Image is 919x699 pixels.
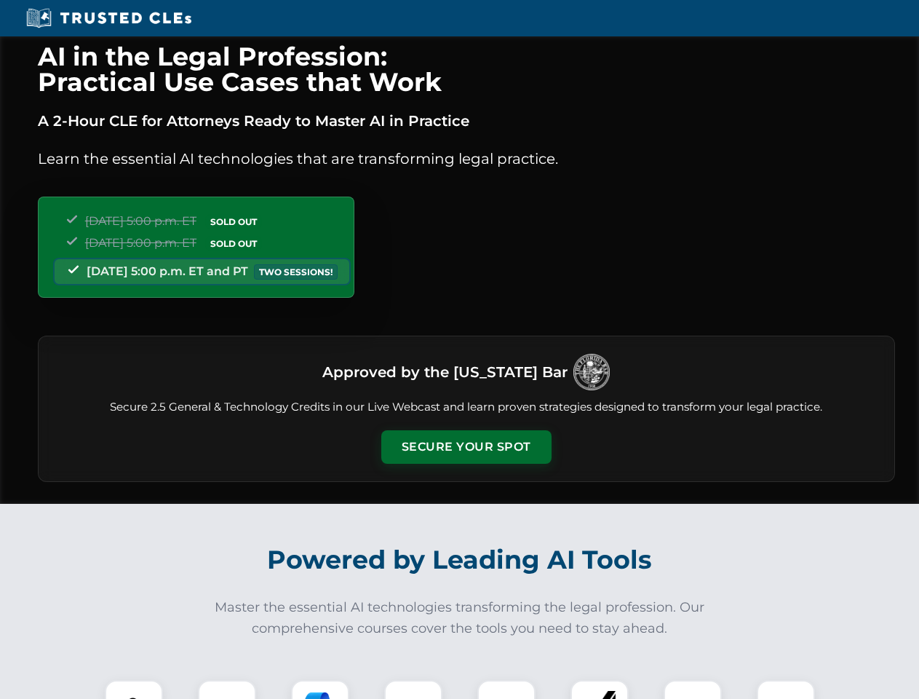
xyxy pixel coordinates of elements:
span: [DATE] 5:00 p.m. ET [85,236,196,250]
p: Secure 2.5 General & Technology Credits in our Live Webcast and learn proven strategies designed ... [56,399,877,416]
button: Secure Your Spot [381,430,552,464]
span: SOLD OUT [205,214,262,229]
h1: AI in the Legal Profession: Practical Use Cases that Work [38,44,895,95]
span: SOLD OUT [205,236,262,251]
h2: Powered by Leading AI Tools [57,534,863,585]
p: Learn the essential AI technologies that are transforming legal practice. [38,147,895,170]
p: A 2-Hour CLE for Attorneys Ready to Master AI in Practice [38,109,895,133]
h3: Approved by the [US_STATE] Bar [322,359,568,385]
span: [DATE] 5:00 p.m. ET [85,214,196,228]
p: Master the essential AI technologies transforming the legal profession. Our comprehensive courses... [205,597,715,639]
img: Logo [573,354,610,390]
img: Trusted CLEs [22,7,196,29]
